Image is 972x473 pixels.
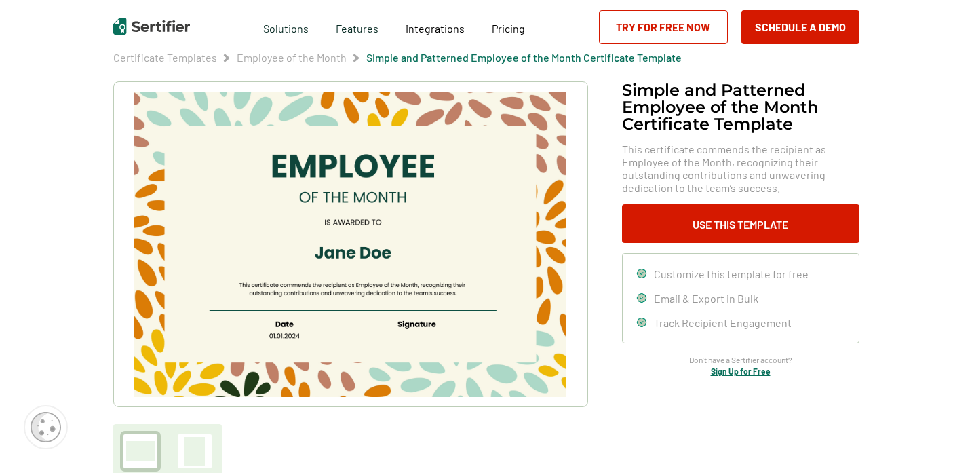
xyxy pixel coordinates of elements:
h1: Simple and Patterned Employee of the Month Certificate Template [622,81,859,132]
span: Email & Export in Bulk [654,292,758,305]
span: Track Recipient Engagement [654,316,792,329]
a: Employee of the Month [237,51,347,64]
span: Solutions [263,18,309,35]
iframe: Chat Widget [904,408,972,473]
span: This certificate commends the recipient as Employee of the Month, recognizing their outstanding c... [622,143,859,194]
img: Sertifier | Digital Credentialing Platform [113,18,190,35]
a: Try for Free Now [599,10,728,44]
a: Pricing [492,18,525,35]
span: Pricing [492,22,525,35]
button: Use This Template [622,204,859,243]
span: Customize this template for free [654,267,809,280]
img: Simple and Patterned Employee of the Month Certificate Template [134,92,566,397]
div: Breadcrumb [113,51,682,64]
a: Sign Up for Free [711,366,771,376]
button: Schedule a Demo [741,10,859,44]
span: Don’t have a Sertifier account? [689,354,792,366]
span: Integrations [406,22,465,35]
img: Cookie Popup Icon [31,412,61,442]
a: Simple and Patterned Employee of the Month Certificate Template [366,51,682,64]
a: Integrations [406,18,465,35]
a: Certificate Templates [113,51,217,64]
span: Features [336,18,378,35]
